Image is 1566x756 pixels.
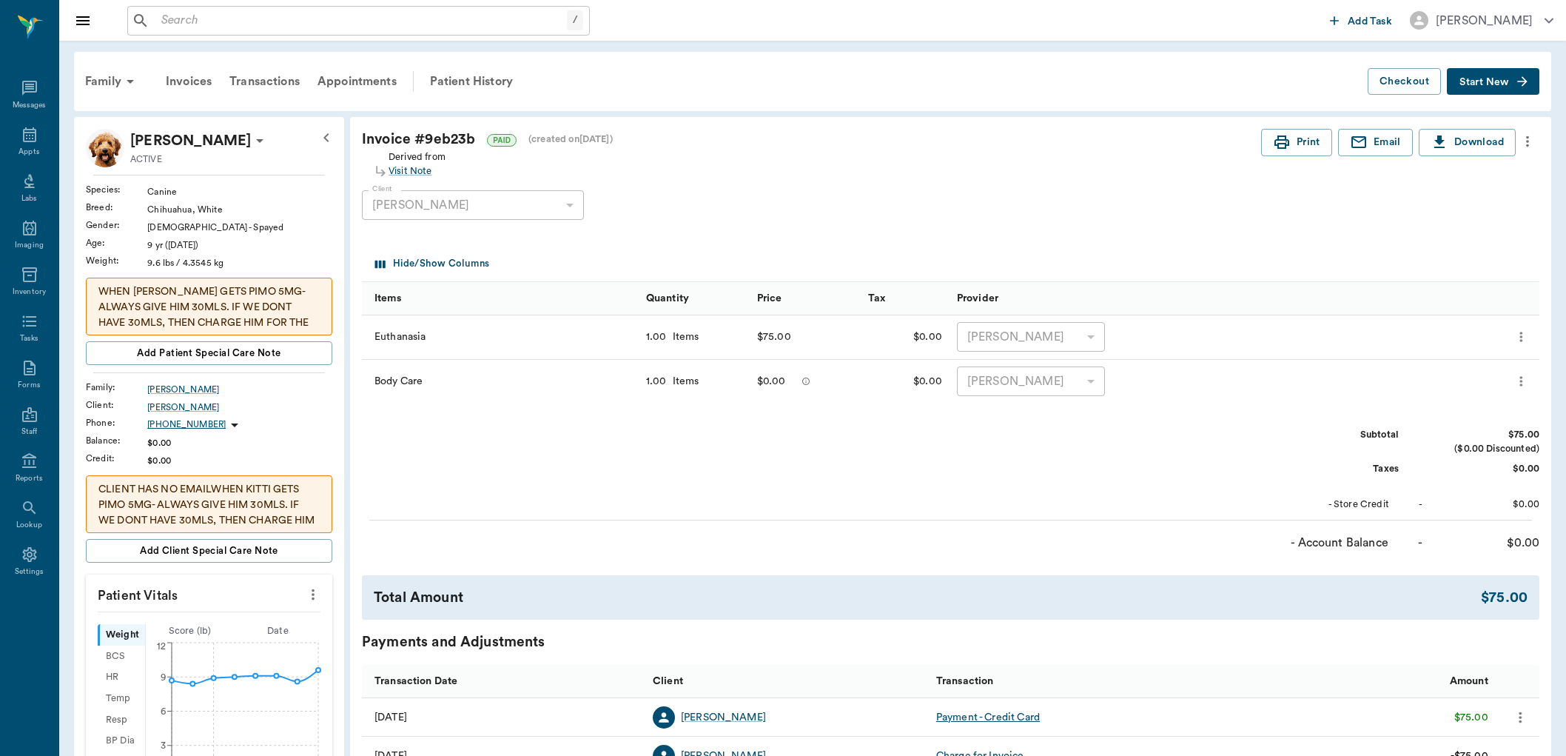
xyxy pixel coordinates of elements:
div: BCS [98,646,145,667]
button: Print [1261,129,1332,156]
div: Body Care [362,360,639,404]
button: more [1508,705,1532,730]
div: Payment - Credit Card [936,710,1040,725]
button: Close drawer [68,6,98,36]
div: Quantity [639,281,750,315]
div: Payments and Adjustments [362,632,1539,653]
div: Appointments [309,64,406,99]
button: more [1516,129,1539,154]
a: Invoices [157,64,221,99]
div: Quantity [646,278,689,319]
tspan: 3 [161,741,166,750]
div: HR [98,667,145,689]
div: / [567,10,583,30]
button: message [798,370,814,392]
button: more [301,582,325,607]
div: Messages [13,100,47,111]
div: Price [750,281,861,315]
div: Tax [868,278,885,319]
div: Score ( lb ) [146,624,234,638]
span: Add patient Special Care Note [137,345,280,361]
p: [PHONE_NUMBER] [147,418,226,431]
div: 1.00 [646,374,667,389]
div: [PERSON_NAME] [1436,12,1533,30]
div: ($0.00 Discounted) [1428,442,1539,456]
div: $0.00 [757,370,786,392]
div: Credit : [86,452,147,465]
button: Checkout [1368,68,1441,96]
div: Gender : [86,218,147,232]
span: Add client Special Care Note [140,543,278,559]
div: $0.00 [1428,462,1539,476]
div: $0.00 [861,360,950,404]
div: Canine [147,185,332,198]
a: [PERSON_NAME] [147,383,332,396]
div: [PERSON_NAME] [957,322,1105,352]
div: Resp [98,709,145,731]
div: Transaction Date [362,665,645,698]
div: Tax [861,281,950,315]
div: Amount [1450,660,1488,702]
div: Patient History [421,64,522,99]
div: (created on [DATE] ) [528,133,613,147]
iframe: Intercom live chat [15,706,50,741]
div: Items [667,330,699,344]
p: WHEN [PERSON_NAME] GETS PIMO 5MG- ALWAYS GIVE HIM 30MLS. IF WE DONT HAVE 30MLS, THEN CHARGE HIM F... [98,284,320,378]
div: - [1419,498,1422,512]
div: Derived from [389,147,446,178]
p: [PERSON_NAME] [130,129,251,153]
div: Total Amount [374,587,1481,609]
div: 9.6 lbs / 4.3545 kg [147,256,332,270]
div: [PERSON_NAME] [147,401,332,414]
div: Age : [86,236,147,250]
p: CLIENT HAS NO EMAILWHEN KITTI GETS PIMO 5MG- ALWAYS GIVE HIM 30MLS. IF WE DONT HAVE 30MLS, THEN C... [98,482,320,591]
div: Euthanasia [362,315,639,360]
div: Items [374,278,401,319]
button: Add client Special Care Note [86,539,332,563]
div: Kitti Fullen [130,129,251,153]
div: Transaction [936,660,994,702]
div: Weight [98,624,145,646]
div: Items [362,281,639,315]
button: Add patient Special Care Note [86,341,332,365]
div: [DEMOGRAPHIC_DATA] - Spayed [147,221,332,234]
div: $75.00 [1454,710,1488,725]
button: Download [1419,129,1516,156]
button: Email [1338,129,1413,156]
div: Appts [19,147,39,158]
div: Items [667,374,699,389]
input: Search [155,10,567,31]
div: Settings [15,566,44,578]
div: Transaction Date [374,660,457,702]
div: Provider [957,278,998,319]
div: Client [645,665,929,698]
button: Select columns [372,252,493,275]
div: - [1418,534,1422,552]
div: $75.00 [1481,587,1528,609]
div: Family [76,64,148,99]
div: Date [234,624,322,638]
div: - Store Credit [1278,498,1389,512]
a: [PERSON_NAME] [681,710,766,725]
div: Visit Note [389,164,446,178]
p: ACTIVE [130,153,162,166]
div: Chihuahua, White [147,203,332,216]
div: Subtotal [1288,428,1399,442]
div: 9 yr ([DATE]) [147,238,332,252]
div: $0.00 [147,454,332,467]
div: Imaging [15,240,44,251]
a: Transactions [221,64,309,99]
div: 1.00 [646,330,667,344]
button: Start New [1447,68,1539,96]
tspan: 9 [161,672,166,681]
p: Patient Vitals [86,575,332,612]
div: 09/22/25 [374,710,407,725]
img: Profile Image [86,129,124,167]
div: Taxes [1288,462,1399,476]
div: BP Dia [98,731,145,752]
div: Lookup [16,520,42,531]
span: PAID [488,135,516,146]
